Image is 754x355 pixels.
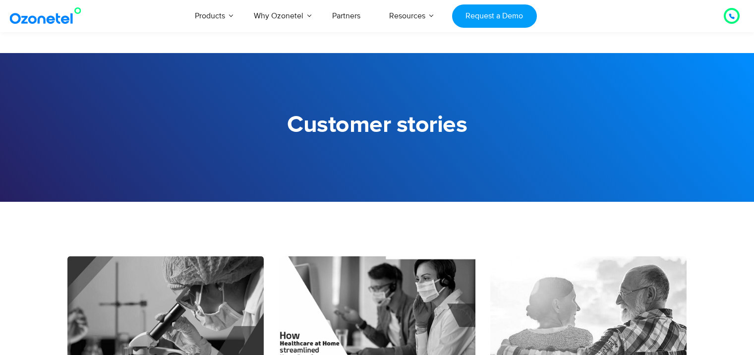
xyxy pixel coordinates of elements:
[452,4,537,28] a: Request a Demo
[67,112,687,139] h1: Customer stories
